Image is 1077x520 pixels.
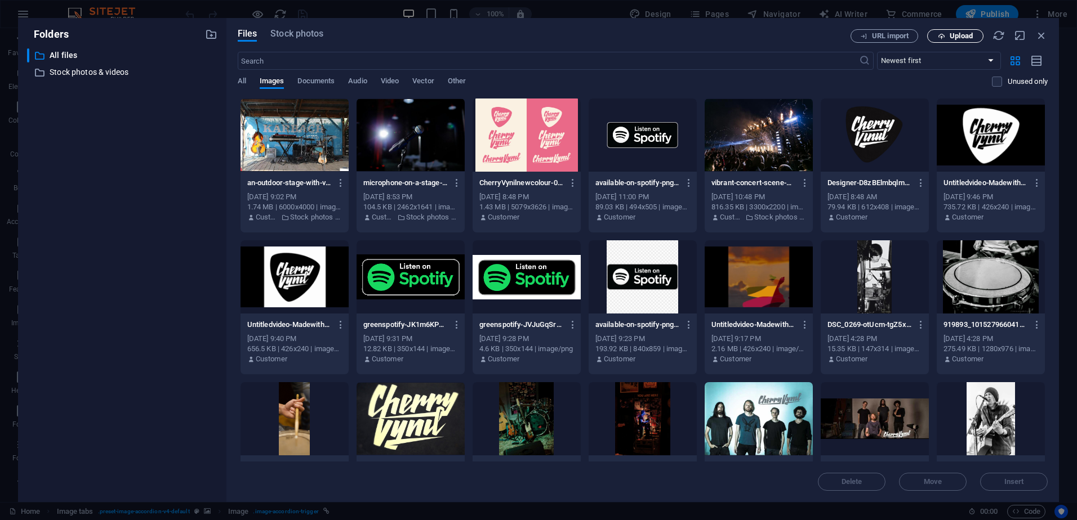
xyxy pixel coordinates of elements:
[479,334,574,344] div: [DATE] 9:28 PM
[247,334,342,344] div: [DATE] 9:40 PM
[256,212,278,222] p: Customer
[711,212,806,222] div: By: Customer | Folder: Stock photos & videos
[247,212,342,222] div: By: Customer | Folder: Stock photos & videos
[412,74,434,90] span: Vector
[944,320,1028,330] p: 919893_10152796604105276_1914626217_o-n64kq8mivoM_T91NtFiqRg.jpg
[247,344,342,354] div: 656.5 KB | 426x240 | image/gif
[381,74,399,90] span: Video
[827,178,912,188] p: Designer-D8zBElmbqlmtwab3jqTczA-removebg-preview-o4AHrRjcxxFzDBTkweTJZA.png
[604,354,635,364] p: Customer
[595,178,680,188] p: available-on-spotify-png-listen-now-on-spotify-11562855171wnl95d3gbu-removebg-preview-nBRoOMMoMLs...
[827,192,922,202] div: [DATE] 8:48 AM
[270,27,323,41] span: Stock photos
[406,212,458,222] p: Stock photos & videos
[479,178,564,188] p: CherryVynilnewcolour-04-3q5PRB912oK7UEZd1i7_VQ.jpg
[205,28,217,41] i: Create new folder
[238,27,257,41] span: Files
[836,354,867,364] p: Customer
[297,74,335,90] span: Documents
[348,74,367,90] span: Audio
[827,344,922,354] div: 15.35 KB | 147x314 | image/jpeg
[247,192,342,202] div: [DATE] 9:02 PM
[836,212,867,222] p: Customer
[944,178,1028,188] p: Untitledvideo-MadewithClipchamplogopulse-t9QmT6fTBRtJpgqOoeCgfg.gif
[50,49,197,62] p: All files
[711,320,796,330] p: Untitledvideo-MadewithClipchamp-vUffwQxBTW6jmyp0Fn1UYA.gif
[488,212,519,222] p: Customer
[993,29,1005,42] i: Reload
[238,52,859,70] input: Search
[595,334,690,344] div: [DATE] 9:23 PM
[711,178,796,188] p: vibrant-concert-scene-with-crowd-enjoying-night-festival-and-dynamic-stage-fireworks-ZHevq-cpUZxu...
[372,354,403,364] p: Customer
[944,192,1038,202] div: [DATE] 9:46 PM
[247,178,332,188] p: an-outdoor-stage-with-various-musical-instruments-including-a-cello-drum-set-and-keyboard-GC9hG9u...
[363,192,458,202] div: [DATE] 8:53 PM
[720,212,742,222] p: Customer
[952,212,983,222] p: Customer
[720,354,751,364] p: Customer
[1035,29,1048,42] i: Close
[363,212,458,222] div: By: Customer | Folder: Stock photos & videos
[1014,29,1026,42] i: Minimize
[27,65,217,79] div: Stock photos & videos
[944,202,1038,212] div: 735.72 KB | 426x240 | image/gif
[872,33,909,39] span: URL import
[827,320,912,330] p: DSC_0269-otUcm-tgZ5xLWEY0he_QLQ.jpg
[827,202,922,212] div: 79.94 KB | 612x408 | image/png
[479,320,564,330] p: greenspotify-JVJuGqSr9kTfrj9uz4g1NQ.png
[238,74,246,90] span: All
[363,202,458,212] div: 104.5 KB | 2462x1641 | image/jpeg
[363,178,448,188] p: microphone-on-a-stage-with-spotlight-perfect-for-performance-and-public-speaking-themes-AeuNubkDa...
[927,29,983,43] button: Upload
[247,202,342,212] div: 1.74 MB | 6000x4000 | image/jpeg
[950,33,973,39] span: Upload
[711,334,806,344] div: [DATE] 9:17 PM
[595,192,690,202] div: [DATE] 11:00 PM
[363,320,448,330] p: greenspotify-JK1m6KPyQ8OEW3uluZ76uA.png
[479,344,574,354] div: 4.6 KB | 350x144 | image/png
[595,320,680,330] p: available-on-spotify-png-listen-now-on-spotify-11562855171wnl95d3gbu-MFeO1RGrqXF0I7HhHZgJxg.png
[260,74,284,90] span: Images
[479,192,574,202] div: [DATE] 8:48 PM
[256,354,287,364] p: Customer
[604,212,635,222] p: Customer
[595,344,690,354] div: 193.92 KB | 840x859 | image/png
[595,202,690,212] div: 89.03 KB | 494x505 | image/png
[827,334,922,344] div: [DATE] 4:28 PM
[711,192,806,202] div: [DATE] 10:48 PM
[363,334,458,344] div: [DATE] 9:31 PM
[754,212,806,222] p: Stock photos & videos
[479,202,574,212] div: 1.43 MB | 5079x3626 | image/jpeg
[290,212,342,222] p: Stock photos & videos
[944,334,1038,344] div: [DATE] 4:28 PM
[488,354,519,364] p: Customer
[711,344,806,354] div: 2.16 MB | 426x240 | image/gif
[952,354,983,364] p: Customer
[27,27,69,42] p: Folders
[363,344,458,354] div: 12.82 KB | 350x144 | image/png
[944,344,1038,354] div: 275.49 KB | 1280x976 | image/jpeg
[1008,77,1048,87] p: Displays only files that are not in use on the website. Files added during this session can still...
[448,74,466,90] span: Other
[711,202,806,212] div: 816.35 KB | 3300x2200 | image/jpeg
[372,212,394,222] p: Customer
[27,48,29,62] div: ​
[851,29,918,43] button: URL import
[247,320,332,330] p: Untitledvideo-MadewithClipchamplogonew-mSUwY_slOlfrdQxhqx0IZg.gif
[50,66,197,79] p: Stock photos & videos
